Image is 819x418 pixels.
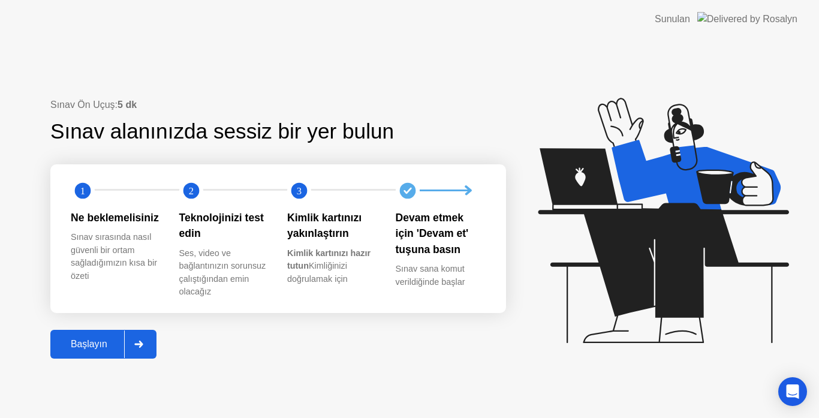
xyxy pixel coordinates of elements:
[54,339,124,350] div: Başlayın
[778,377,807,406] div: Open Intercom Messenger
[71,210,160,225] div: Ne beklemelisiniz
[80,185,85,196] text: 1
[697,12,797,26] img: Delivered by Rosalyn
[287,248,371,271] b: Kimlik kartınızı hazır tutun
[118,100,137,110] b: 5 dk
[287,247,377,286] div: Kimliğinizi doğrulamak için
[179,247,269,299] div: Ses, video ve bağlantınızın sorunsuz çalıştığından emin olacağız
[50,98,506,112] div: Sınav Ön Uçuş:
[188,185,193,196] text: 2
[655,12,690,26] div: Sunulan
[50,116,473,148] div: Sınav alanınızda sessiz bir yer bulun
[396,210,485,257] div: Devam etmek için 'Devam et' tuşuna basın
[396,263,485,288] div: Sınav sana komut verildiğinde başlar
[287,210,377,242] div: Kimlik kartınızı yakınlaştırın
[179,210,269,242] div: Teknolojinizi test edin
[297,185,302,196] text: 3
[50,330,156,359] button: Başlayın
[71,231,160,282] div: Sınav sırasında nasıl güvenli bir ortam sağladığımızın kısa bir özeti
